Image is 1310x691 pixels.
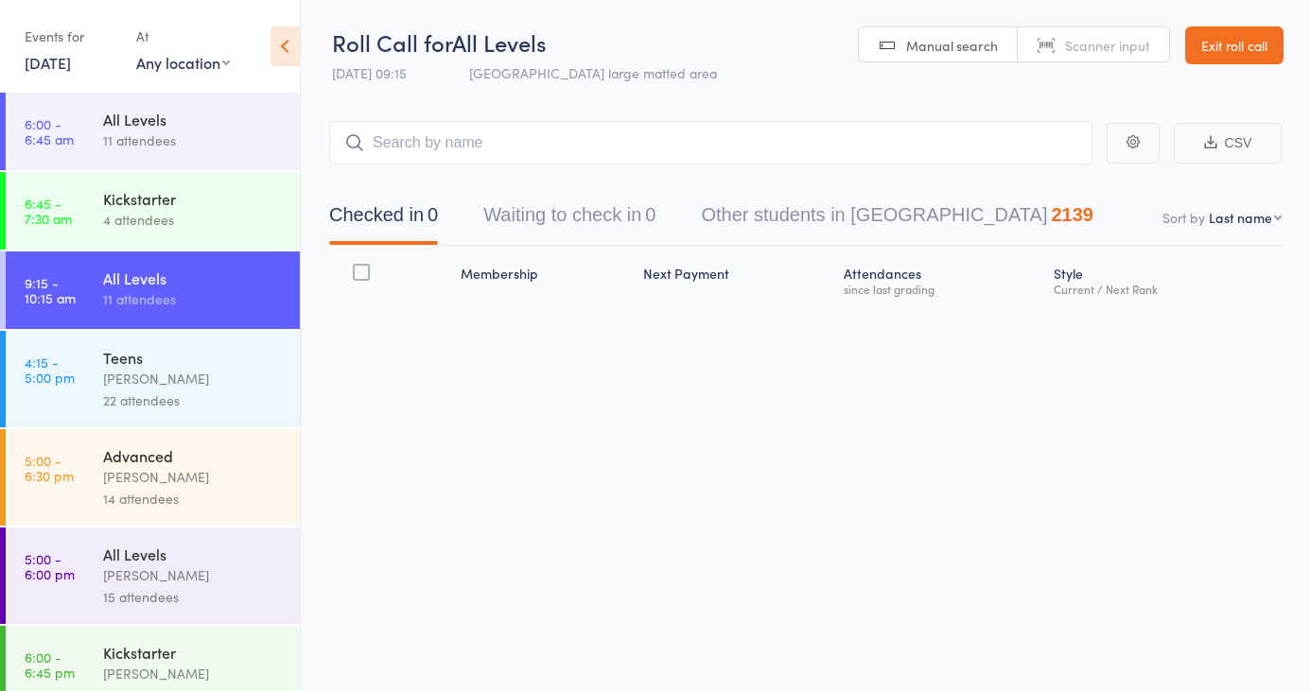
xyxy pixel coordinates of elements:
div: since last grading [844,283,1039,295]
a: Exit roll call [1185,26,1284,64]
span: [GEOGRAPHIC_DATA] large matted area [469,63,717,82]
span: Scanner input [1065,36,1150,55]
time: 5:00 - 6:30 pm [25,453,74,483]
div: Teens [103,347,284,368]
div: Membership [453,254,637,304]
time: 4:15 - 5:00 pm [25,354,75,385]
div: Atten­dances [836,254,1046,304]
div: 11 attendees [103,130,284,151]
button: Other students in [GEOGRAPHIC_DATA]2139 [701,195,1093,245]
div: 2139 [1051,204,1093,225]
div: Last name [1209,208,1272,227]
div: [PERSON_NAME] [103,564,284,586]
div: 0 [428,204,438,225]
a: [DATE] [25,52,71,73]
div: [PERSON_NAME] [103,663,284,684]
span: All Levels [452,26,547,58]
div: Next Payment [636,254,836,304]
div: [PERSON_NAME] [103,466,284,488]
div: Any location [136,52,230,73]
div: Style [1046,254,1282,304]
div: Events for [25,21,117,52]
div: Kickstarter [103,642,284,663]
button: CSV [1174,123,1282,164]
div: 15 attendees [103,586,284,608]
div: At [136,21,230,52]
a: 9:15 -10:15 amAll Levels11 attendees [6,251,300,329]
button: Checked in0 [329,195,438,245]
div: Advanced [103,445,284,466]
a: 6:00 -6:45 amAll Levels11 attendees [6,93,300,170]
a: 5:00 -6:00 pmAll Levels[PERSON_NAME]15 attendees [6,527,300,624]
time: 6:00 - 6:45 pm [25,649,75,680]
div: [PERSON_NAME] [103,368,284,389]
span: [DATE] 09:15 [332,63,407,82]
a: 6:45 -7:30 amKickstarter4 attendees [6,172,300,250]
div: 22 attendees [103,389,284,411]
a: 4:15 -5:00 pmTeens[PERSON_NAME]22 attendees [6,331,300,427]
time: 6:00 - 6:45 am [25,116,74,147]
time: 6:45 - 7:30 am [25,196,72,226]
span: Manual search [906,36,998,55]
div: 4 attendees [103,209,284,231]
span: Roll Call for [332,26,452,58]
a: 5:00 -6:30 pmAdvanced[PERSON_NAME]14 attendees [6,429,300,526]
div: 11 attendees [103,288,284,310]
div: 14 attendees [103,488,284,510]
time: 5:00 - 6:00 pm [25,551,75,581]
time: 9:15 - 10:15 am [25,275,76,305]
div: All Levels [103,268,284,288]
div: 0 [645,204,655,225]
input: Search by name [329,121,1092,164]
div: Kickstarter [103,188,284,209]
div: All Levels [103,109,284,130]
div: All Levels [103,544,284,564]
label: Sort by [1162,208,1205,227]
button: Waiting to check in0 [483,195,655,245]
div: Current / Next Rank [1054,283,1274,295]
